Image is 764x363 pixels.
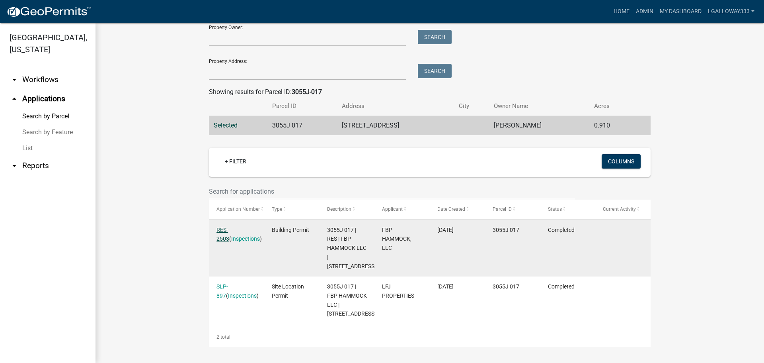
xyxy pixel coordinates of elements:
span: Application Number [216,206,260,212]
span: Description [327,206,351,212]
input: Search for applications [209,183,575,200]
span: Current Activity [603,206,636,212]
a: Admin [633,4,657,19]
button: Search [418,64,452,78]
span: Status [548,206,562,212]
button: Columns [602,154,641,169]
datatable-header-cell: Application Number [209,200,264,219]
a: My Dashboard [657,4,705,19]
span: Completed [548,283,575,290]
span: Applicant [382,206,403,212]
th: Parcel ID [267,97,337,116]
a: Inspections [231,235,260,242]
span: Type [272,206,282,212]
datatable-header-cell: Parcel ID [485,200,540,219]
datatable-header-cell: Status [540,200,596,219]
span: 3055J 017 | RES | FBP HAMMOCK LLC | 545 LINGER LONGER DR [327,227,376,269]
datatable-header-cell: Type [264,200,320,219]
datatable-header-cell: Description [320,200,375,219]
datatable-header-cell: Current Activity [595,200,651,219]
strong: 3055J-017 [292,88,322,96]
span: Date Created [437,206,465,212]
a: + Filter [218,154,253,169]
div: 2 total [209,327,651,347]
a: lgalloway333 [705,4,758,19]
div: ( ) [216,226,256,244]
td: 0.910 [589,116,634,135]
span: Parcel ID [493,206,512,212]
datatable-header-cell: Date Created [430,200,485,219]
span: 3055J 017 [493,283,519,290]
datatable-header-cell: Applicant [374,200,430,219]
a: Inspections [228,292,257,299]
td: [STREET_ADDRESS] [337,116,454,135]
span: LFJ PROPERTIES [382,283,414,299]
a: Home [610,4,633,19]
td: [PERSON_NAME] [489,116,589,135]
th: Owner Name [489,97,589,116]
i: arrow_drop_down [10,75,19,84]
span: 07/12/2024 [437,227,454,233]
span: 3055J 017 | FBP HAMMOCK LLC | 545 LINGER LONGER DR [327,283,376,317]
div: ( ) [216,282,256,300]
span: FBP HAMMOCK, LLC [382,227,411,251]
th: Acres [589,97,634,116]
span: Completed [548,227,575,233]
i: arrow_drop_down [10,161,19,171]
span: Building Permit [272,227,309,233]
a: RES-2503 [216,227,229,242]
td: 3055J 017 [267,116,337,135]
span: 3055J 017 [493,227,519,233]
a: SLP-897 [216,283,228,299]
a: Selected [214,122,238,129]
button: Search [418,30,452,44]
th: City [454,97,489,116]
span: Site Location Permit [272,283,304,299]
i: arrow_drop_up [10,94,19,104]
span: 06/26/2024 [437,283,454,290]
th: Address [337,97,454,116]
div: Showing results for Parcel ID: [209,87,651,97]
